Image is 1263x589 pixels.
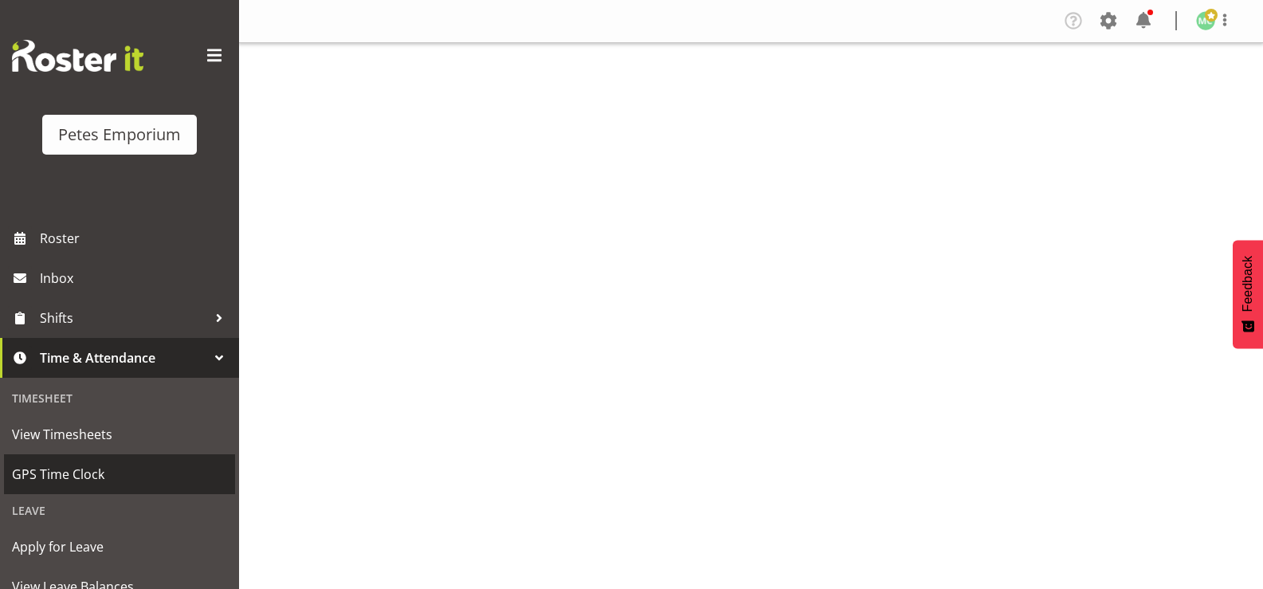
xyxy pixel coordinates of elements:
[4,382,235,414] div: Timesheet
[1233,240,1263,348] button: Feedback - Show survey
[12,462,227,486] span: GPS Time Clock
[1196,11,1215,30] img: melissa-cowen2635.jpg
[12,535,227,559] span: Apply for Leave
[58,123,181,147] div: Petes Emporium
[40,306,207,330] span: Shifts
[4,454,235,494] a: GPS Time Clock
[4,494,235,527] div: Leave
[1241,256,1255,312] span: Feedback
[40,226,231,250] span: Roster
[40,346,207,370] span: Time & Attendance
[4,527,235,567] a: Apply for Leave
[4,414,235,454] a: View Timesheets
[12,40,143,72] img: Rosterit website logo
[40,266,231,290] span: Inbox
[12,422,227,446] span: View Timesheets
